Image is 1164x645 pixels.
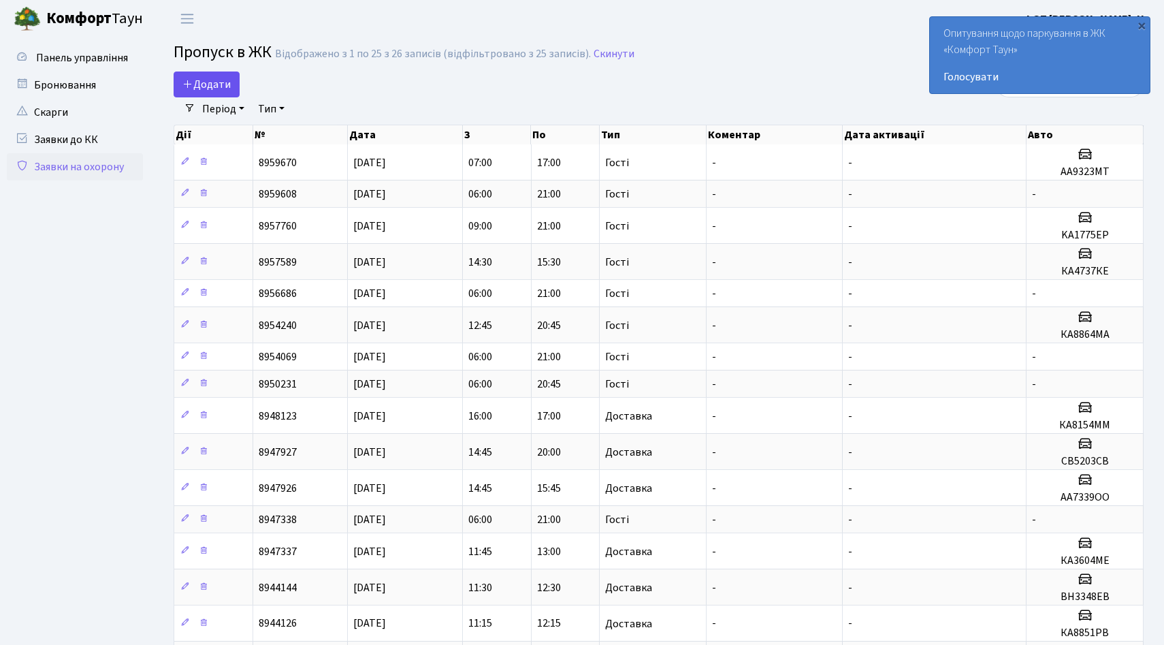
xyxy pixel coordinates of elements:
button: Переключити навігацію [170,7,204,30]
span: - [1032,187,1036,202]
span: Гості [605,288,629,299]
span: Гості [605,189,629,200]
span: 06:00 [468,512,492,527]
th: № [253,125,348,144]
span: - [712,481,716,496]
span: 20:45 [537,318,561,333]
span: 8957760 [259,219,297,234]
span: 20:45 [537,377,561,392]
span: 11:45 [468,544,492,559]
span: 13:00 [537,544,561,559]
a: Панель управління [7,44,143,72]
span: - [1032,349,1036,364]
h5: АА7339ОО [1032,491,1137,504]
th: Авто [1026,125,1144,144]
span: - [848,155,852,170]
span: 21:00 [537,349,561,364]
a: Додати [174,72,240,97]
h5: ВН3348ЕВ [1032,591,1137,603]
span: 8956686 [259,286,297,301]
span: 21:00 [537,219,561,234]
span: [DATE] [353,349,386,364]
span: 8947338 [259,512,297,527]
span: 06:00 [468,377,492,392]
span: - [1032,512,1036,527]
span: Доставка [605,411,652,422]
span: Додати [182,77,231,92]
a: Заявки до КК [7,126,143,153]
span: Гості [605,221,629,232]
th: Дії [174,125,253,144]
span: - [848,445,852,460]
span: 8944126 [259,616,297,631]
span: 8947337 [259,544,297,559]
div: × [1135,18,1148,32]
span: - [712,255,716,270]
span: 12:15 [537,616,561,631]
span: 8950231 [259,377,297,392]
span: 06:00 [468,286,492,301]
span: 14:45 [468,481,492,496]
span: [DATE] [353,481,386,496]
span: - [712,616,716,631]
span: Таун [46,7,143,31]
span: [DATE] [353,187,386,202]
span: Гості [605,379,629,390]
span: 12:45 [468,318,492,333]
span: - [712,155,716,170]
span: 17:00 [537,155,561,170]
span: [DATE] [353,445,386,460]
span: [DATE] [353,318,386,333]
span: Доставка [605,582,652,593]
span: Гості [605,514,629,525]
span: 07:00 [468,155,492,170]
th: Дата [348,125,463,144]
span: - [848,544,852,559]
span: Панель управління [36,50,128,65]
span: 09:00 [468,219,492,234]
span: - [848,219,852,234]
span: Гості [605,257,629,268]
span: - [712,580,716,595]
a: Тип [253,97,290,121]
span: - [712,512,716,527]
b: ФОП [PERSON_NAME]. Н. [1024,12,1148,27]
span: [DATE] [353,580,386,595]
span: Доставка [605,483,652,494]
h5: КА8154ММ [1032,419,1137,432]
th: Дата активації [843,125,1026,144]
span: - [712,187,716,202]
span: 21:00 [537,512,561,527]
span: 21:00 [537,286,561,301]
span: 8947926 [259,481,297,496]
span: - [848,286,852,301]
span: 15:30 [537,255,561,270]
span: [DATE] [353,377,386,392]
a: Скарги [7,99,143,126]
div: Відображено з 1 по 25 з 26 записів (відфільтровано з 25 записів). [275,48,591,61]
span: - [712,286,716,301]
span: - [712,409,716,424]
span: 8948123 [259,409,297,424]
span: [DATE] [353,219,386,234]
span: Доставка [605,447,652,458]
span: 12:30 [537,580,561,595]
h5: СВ5203СВ [1032,455,1137,468]
span: [DATE] [353,155,386,170]
span: 06:00 [468,187,492,202]
h5: КА8864МА [1032,328,1137,341]
span: [DATE] [353,512,386,527]
span: - [848,187,852,202]
span: - [712,377,716,392]
span: [DATE] [353,286,386,301]
h5: АА9323МТ [1032,166,1137,178]
span: Доставка [605,546,652,557]
span: [DATE] [353,409,386,424]
span: [DATE] [353,544,386,559]
a: Бронювання [7,72,143,99]
h5: КА3604МЕ [1032,554,1137,567]
span: 8957589 [259,255,297,270]
a: Голосувати [943,69,1136,85]
span: - [848,255,852,270]
a: ФОП [PERSON_NAME]. Н. [1024,11,1148,27]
